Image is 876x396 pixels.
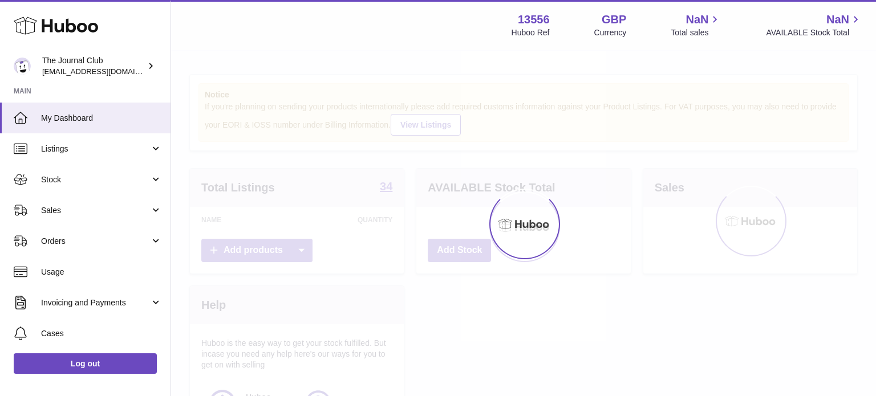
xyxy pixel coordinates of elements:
span: NaN [826,12,849,27]
strong: GBP [602,12,626,27]
a: Log out [14,353,157,374]
div: Currency [594,27,627,38]
span: Sales [41,205,150,216]
div: The Journal Club [42,55,145,77]
span: Usage [41,267,162,277]
span: Total sales [671,27,721,38]
span: NaN [686,12,708,27]
span: [EMAIL_ADDRESS][DOMAIN_NAME] [42,67,168,76]
div: Huboo Ref [512,27,550,38]
span: Orders [41,236,150,247]
span: Listings [41,144,150,154]
strong: 13556 [518,12,550,27]
span: AVAILABLE Stock Total [766,27,862,38]
span: Invoicing and Payments [41,297,150,308]
a: NaN AVAILABLE Stock Total [766,12,862,38]
span: Cases [41,328,162,339]
span: Stock [41,174,150,185]
img: hello@thejournalclub.co.uk [14,58,31,75]
span: My Dashboard [41,113,162,124]
a: NaN Total sales [671,12,721,38]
